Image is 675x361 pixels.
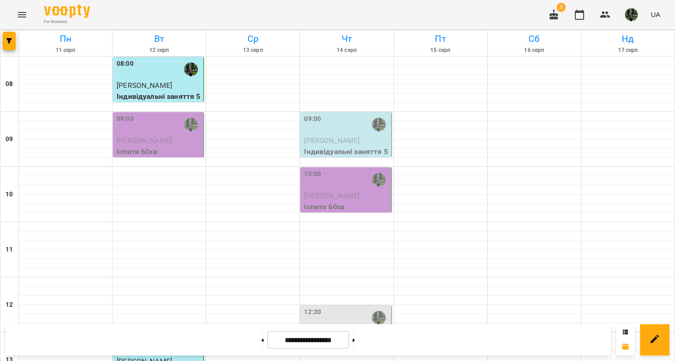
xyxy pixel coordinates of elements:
[301,32,392,46] h6: Чт
[304,114,321,124] label: 09:00
[304,201,389,212] p: Іспити 60хв
[208,46,298,55] h6: 13 серп
[117,114,134,124] label: 09:00
[304,307,321,317] label: 12:30
[44,19,90,25] span: For Business
[395,32,486,46] h6: Пт
[117,91,202,113] p: Індивідуальні заняття 50хв
[301,46,392,55] h6: 14 серп
[117,81,172,90] span: [PERSON_NAME]
[6,245,13,255] h6: 11
[625,8,638,21] img: 295700936d15feefccb57b2eaa6bd343.jpg
[44,5,90,18] img: Voopty Logo
[583,46,673,55] h6: 17 серп
[557,3,566,12] span: 5
[114,46,204,55] h6: 12 серп
[647,6,664,23] button: UA
[6,134,13,144] h6: 09
[304,169,321,179] label: 10:00
[208,32,298,46] h6: Ср
[184,118,198,132] img: Ангеліна Кривак
[184,63,198,76] img: Ангеліна Кривак
[395,46,486,55] h6: 15 серп
[6,189,13,200] h6: 10
[372,173,386,187] img: Ангеліна Кривак
[20,32,111,46] h6: Пн
[304,146,389,168] p: Індивідуальні заняття 50хв
[20,46,111,55] h6: 11 серп
[651,10,660,19] span: UA
[489,46,579,55] h6: 16 серп
[117,59,134,69] label: 08:00
[372,311,386,325] img: Ангеліна Кривак
[6,79,13,89] h6: 08
[304,191,360,200] span: [PERSON_NAME]
[583,32,673,46] h6: Нд
[114,32,204,46] h6: Вт
[489,32,579,46] h6: Сб
[117,136,172,145] span: [PERSON_NAME]
[117,146,202,157] p: Іспити 60хв
[11,4,33,26] button: Menu
[6,300,13,310] h6: 12
[372,118,386,132] img: Ангеліна Кривак
[304,136,360,145] span: [PERSON_NAME]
